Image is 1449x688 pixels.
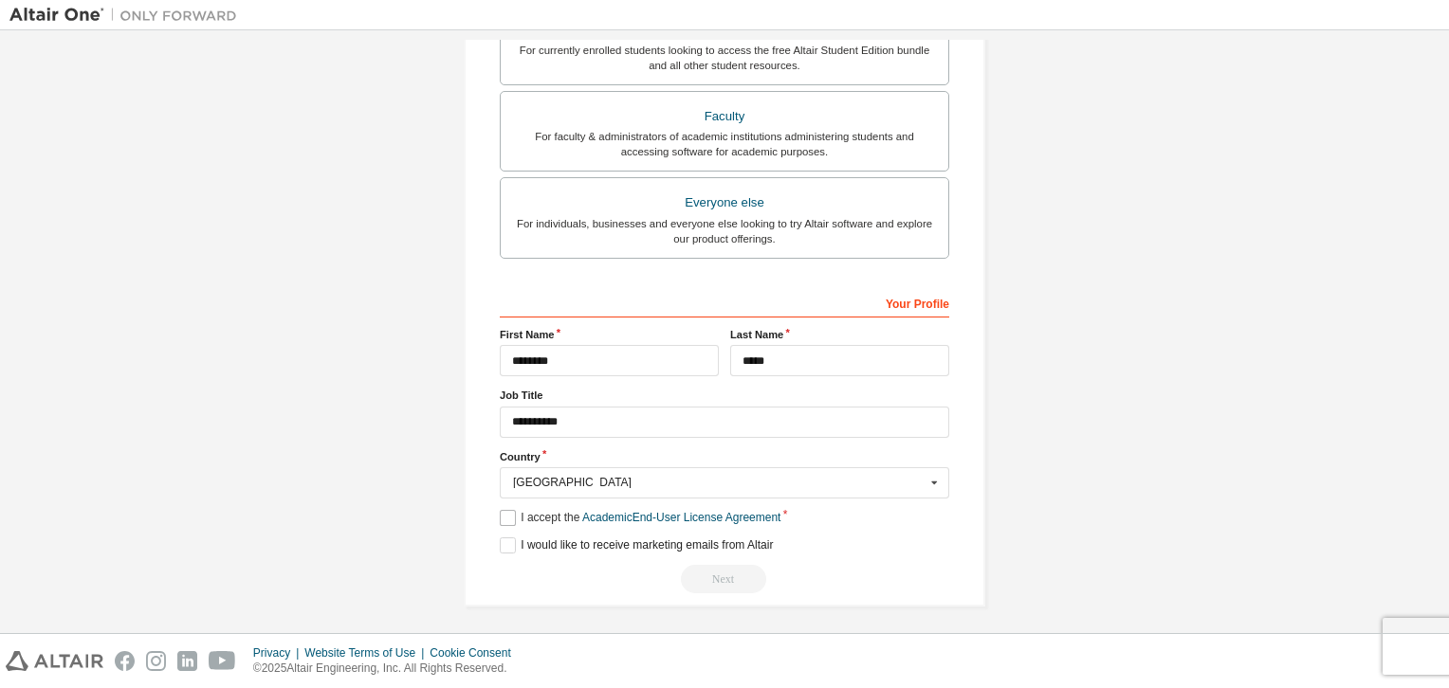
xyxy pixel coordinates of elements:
div: For individuals, businesses and everyone else looking to try Altair software and explore our prod... [512,216,937,246]
div: [GEOGRAPHIC_DATA] [513,477,926,488]
div: Website Terms of Use [304,645,430,661]
img: facebook.svg [115,651,135,671]
label: I accept the [500,510,780,526]
img: instagram.svg [146,651,166,671]
img: altair_logo.svg [6,651,103,671]
label: First Name [500,327,719,342]
div: Everyone else [512,190,937,216]
a: Academic End-User License Agreement [582,511,780,524]
label: Last Name [730,327,949,342]
label: Job Title [500,388,949,403]
div: Faculty [512,103,937,130]
div: For currently enrolled students looking to access the free Altair Student Edition bundle and all ... [512,43,937,73]
div: Your Profile [500,287,949,317]
label: Country [500,449,949,464]
div: Privacy [253,645,304,661]
div: Email already exists [500,565,949,593]
div: Cookie Consent [430,645,522,661]
div: For faculty & administrators of academic institutions administering students and accessing softwa... [512,129,937,159]
p: © 2025 Altair Engineering, Inc. All Rights Reserved. [253,661,523,677]
label: I would like to receive marketing emails from Altair [500,537,773,553]
img: Altair One [9,6,247,25]
img: linkedin.svg [177,651,197,671]
img: youtube.svg [209,651,236,671]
